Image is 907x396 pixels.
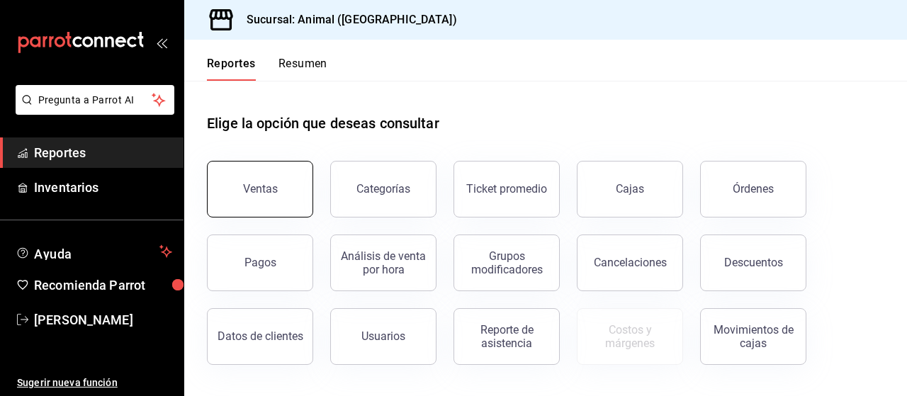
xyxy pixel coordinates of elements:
[244,256,276,269] div: Pagos
[207,57,256,81] button: Reportes
[34,178,172,197] span: Inventarios
[330,234,436,291] button: Análisis de venta por hora
[218,329,303,343] div: Datos de clientes
[616,181,645,198] div: Cajas
[453,234,560,291] button: Grupos modificadores
[330,308,436,365] button: Usuarios
[724,256,783,269] div: Descuentos
[207,234,313,291] button: Pagos
[700,308,806,365] button: Movimientos de cajas
[463,249,551,276] div: Grupos modificadores
[577,234,683,291] button: Cancelaciones
[700,234,806,291] button: Descuentos
[10,103,174,118] a: Pregunta a Parrot AI
[38,93,152,108] span: Pregunta a Parrot AI
[207,308,313,365] button: Datos de clientes
[17,375,172,390] span: Sugerir nueva función
[733,182,774,196] div: Órdenes
[34,310,172,329] span: [PERSON_NAME]
[463,323,551,350] div: Reporte de asistencia
[207,161,313,217] button: Ventas
[700,161,806,217] button: Órdenes
[594,256,667,269] div: Cancelaciones
[235,11,457,28] h3: Sucursal: Animal ([GEOGRAPHIC_DATA])
[466,182,547,196] div: Ticket promedio
[207,57,327,81] div: navigation tabs
[453,308,560,365] button: Reporte de asistencia
[577,161,683,217] a: Cajas
[586,323,674,350] div: Costos y márgenes
[243,182,278,196] div: Ventas
[34,276,172,295] span: Recomienda Parrot
[34,143,172,162] span: Reportes
[577,308,683,365] button: Contrata inventarios para ver este reporte
[207,113,439,134] h1: Elige la opción que deseas consultar
[278,57,327,81] button: Resumen
[356,182,410,196] div: Categorías
[34,243,154,260] span: Ayuda
[16,85,174,115] button: Pregunta a Parrot AI
[453,161,560,217] button: Ticket promedio
[709,323,797,350] div: Movimientos de cajas
[156,37,167,48] button: open_drawer_menu
[339,249,427,276] div: Análisis de venta por hora
[330,161,436,217] button: Categorías
[361,329,405,343] div: Usuarios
